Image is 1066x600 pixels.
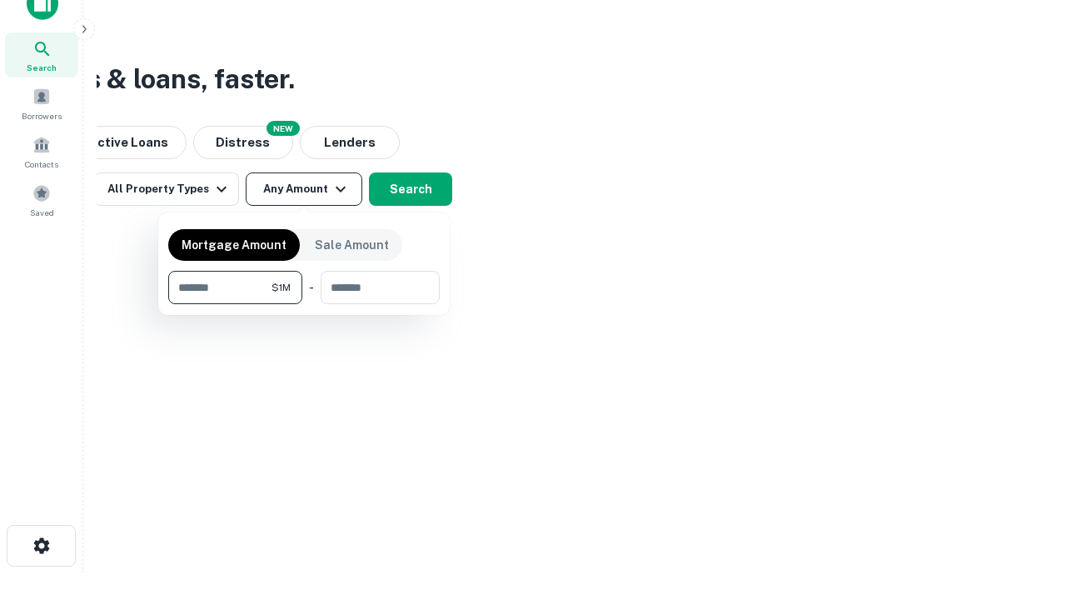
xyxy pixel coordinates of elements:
div: - [309,271,314,304]
p: Sale Amount [315,236,389,254]
p: Mortgage Amount [182,236,286,254]
span: $1M [271,280,291,295]
iframe: Chat Widget [983,467,1066,547]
